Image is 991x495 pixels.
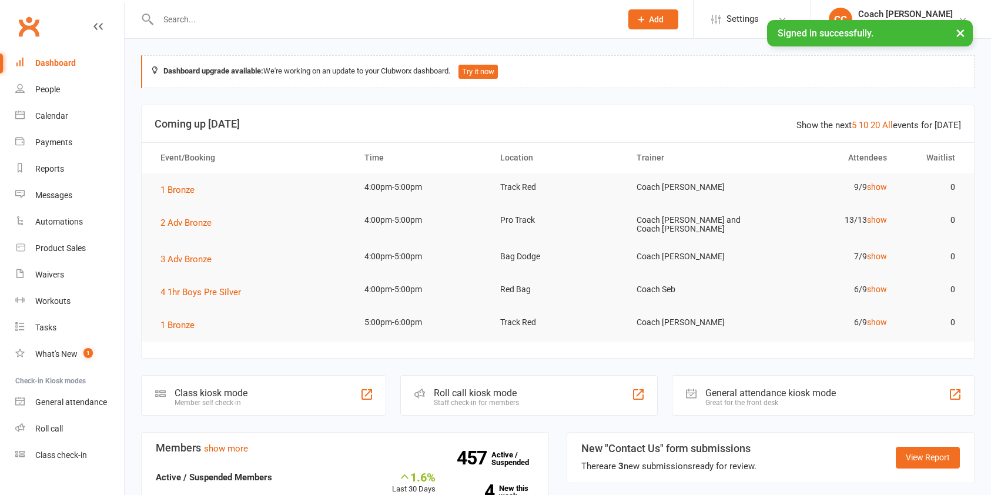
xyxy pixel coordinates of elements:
[354,143,490,173] th: Time
[490,143,625,173] th: Location
[163,66,263,75] strong: Dashboard upgrade available:
[457,449,491,467] strong: 457
[156,442,534,454] h3: Members
[155,11,613,28] input: Search...
[626,243,762,270] td: Coach [PERSON_NAME]
[871,120,880,131] a: 20
[141,55,975,88] div: We're working on an update to your Clubworx dashboard.
[354,276,490,303] td: 4:00pm-5:00pm
[35,270,64,279] div: Waivers
[14,12,43,41] a: Clubworx
[626,309,762,336] td: Coach [PERSON_NAME]
[762,173,898,201] td: 9/9
[156,472,272,483] strong: Active / Suspended Members
[882,120,893,131] a: All
[829,8,852,31] div: CC
[160,318,203,332] button: 1 Bronze
[626,143,762,173] th: Trainer
[898,206,966,234] td: 0
[491,442,543,475] a: 457Active / Suspended
[160,285,249,299] button: 4 1hr Boys Pre Silver
[458,65,498,79] button: Try it now
[150,143,354,173] th: Event/Booking
[160,185,195,195] span: 1 Bronze
[35,296,71,306] div: Workouts
[762,309,898,336] td: 6/9
[35,111,68,121] div: Calendar
[858,9,958,19] div: Coach [PERSON_NAME]
[581,443,756,454] h3: New "Contact Us" form submissions
[626,173,762,201] td: Coach [PERSON_NAME]
[867,317,887,327] a: show
[898,173,966,201] td: 0
[898,243,966,270] td: 0
[155,118,961,130] h3: Coming up [DATE]
[898,309,966,336] td: 0
[354,243,490,270] td: 4:00pm-5:00pm
[35,349,78,359] div: What's New
[15,416,124,442] a: Roll call
[626,206,762,243] td: Coach [PERSON_NAME] and Coach [PERSON_NAME]
[859,120,868,131] a: 10
[950,20,971,45] button: ×
[649,15,664,24] span: Add
[762,243,898,270] td: 7/9
[83,348,93,358] span: 1
[175,399,247,407] div: Member self check-in
[581,459,756,473] div: There are new submissions ready for review.
[490,243,625,270] td: Bag Dodge
[160,287,241,297] span: 4 1hr Boys Pre Silver
[490,206,625,234] td: Pro Track
[490,173,625,201] td: Track Red
[434,387,519,399] div: Roll call kiosk mode
[160,183,203,197] button: 1 Bronze
[867,215,887,225] a: show
[434,399,519,407] div: Staff check-in for members
[204,443,248,454] a: show more
[354,173,490,201] td: 4:00pm-5:00pm
[35,424,63,433] div: Roll call
[160,254,212,265] span: 3 Adv Bronze
[896,447,960,468] a: View Report
[15,156,124,182] a: Reports
[490,276,625,303] td: Red Bag
[15,389,124,416] a: General attendance kiosk mode
[35,164,64,173] div: Reports
[35,58,76,68] div: Dashboard
[15,50,124,76] a: Dashboard
[15,288,124,315] a: Workouts
[490,309,625,336] td: Track Red
[35,138,72,147] div: Payments
[705,399,836,407] div: Great for the front desk
[618,461,624,471] strong: 3
[35,397,107,407] div: General attendance
[726,6,759,32] span: Settings
[15,129,124,156] a: Payments
[867,182,887,192] a: show
[35,217,83,226] div: Automations
[160,216,220,230] button: 2 Adv Bronze
[705,387,836,399] div: General attendance kiosk mode
[160,252,220,266] button: 3 Adv Bronze
[15,182,124,209] a: Messages
[15,262,124,288] a: Waivers
[867,252,887,261] a: show
[175,387,247,399] div: Class kiosk mode
[898,276,966,303] td: 0
[762,276,898,303] td: 6/9
[15,209,124,235] a: Automations
[35,243,86,253] div: Product Sales
[35,323,56,332] div: Tasks
[15,315,124,341] a: Tasks
[858,19,958,30] div: Jummps Parkwood Pty Ltd
[160,320,195,330] span: 1 Bronze
[15,76,124,103] a: People
[867,285,887,294] a: show
[354,206,490,234] td: 4:00pm-5:00pm
[35,85,60,94] div: People
[852,120,856,131] a: 5
[15,103,124,129] a: Calendar
[35,450,87,460] div: Class check-in
[15,235,124,262] a: Product Sales
[35,190,72,200] div: Messages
